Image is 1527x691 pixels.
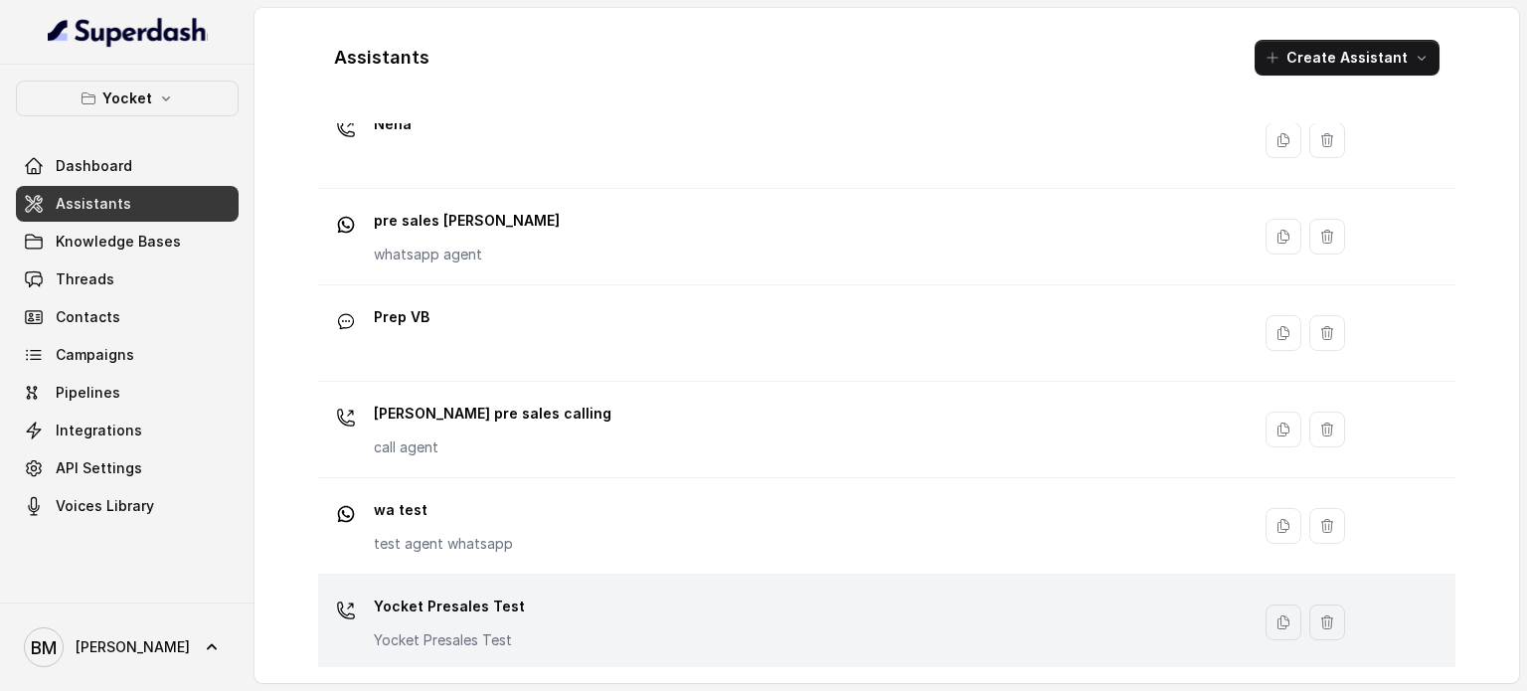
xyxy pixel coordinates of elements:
p: wa test [374,494,513,526]
p: Yocket [102,86,152,110]
p: Neha [374,108,412,140]
a: Knowledge Bases [16,224,239,259]
p: Yocket Presales Test [374,630,525,650]
span: Integrations [56,421,142,440]
span: Assistants [56,194,131,214]
p: Yocket Presales Test [374,591,525,622]
span: Voices Library [56,496,154,516]
button: Yocket [16,81,239,116]
a: [PERSON_NAME] [16,619,239,675]
a: API Settings [16,450,239,486]
a: Threads [16,261,239,297]
span: Pipelines [56,383,120,403]
span: Threads [56,269,114,289]
span: [PERSON_NAME] [76,637,190,657]
span: Dashboard [56,156,132,176]
span: Knowledge Bases [56,232,181,252]
p: test agent whatsapp [374,534,513,554]
p: pre sales [PERSON_NAME] [374,205,560,237]
span: Campaigns [56,345,134,365]
button: Create Assistant [1255,40,1440,76]
a: Campaigns [16,337,239,373]
p: whatsapp agent [374,245,560,264]
a: Pipelines [16,375,239,411]
p: Prep VB [374,301,429,333]
span: Contacts [56,307,120,327]
a: Assistants [16,186,239,222]
p: [PERSON_NAME] pre sales calling [374,398,611,430]
text: BM [31,637,57,658]
img: light.svg [48,16,208,48]
a: Contacts [16,299,239,335]
a: Dashboard [16,148,239,184]
p: call agent [374,437,611,457]
a: Voices Library [16,488,239,524]
a: Integrations [16,413,239,448]
h1: Assistants [334,42,429,74]
span: API Settings [56,458,142,478]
